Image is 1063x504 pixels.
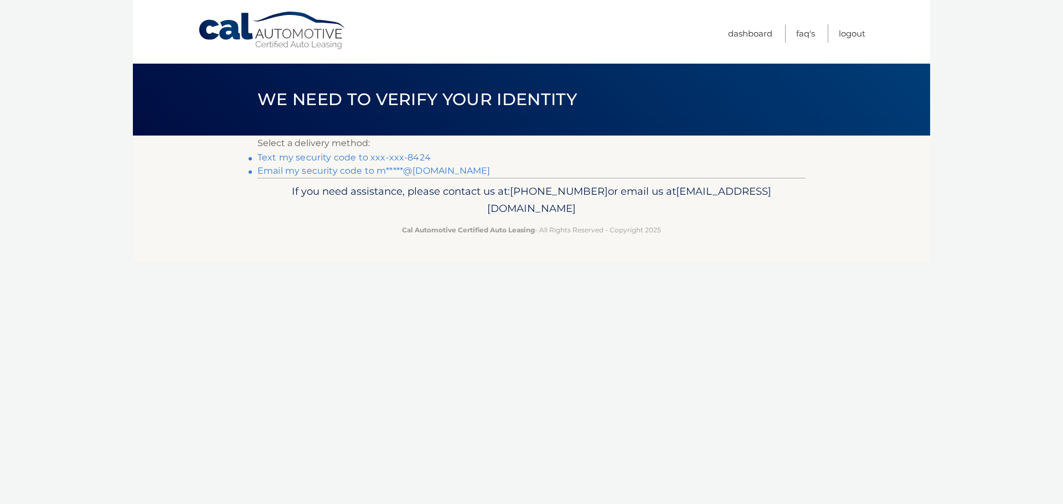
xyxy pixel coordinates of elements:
a: Dashboard [728,24,772,43]
strong: Cal Automotive Certified Auto Leasing [402,226,535,234]
p: - All Rights Reserved - Copyright 2025 [265,224,798,236]
span: [PHONE_NUMBER] [510,185,608,198]
a: Logout [839,24,865,43]
span: We need to verify your identity [257,89,577,110]
a: Email my security code to m*****@[DOMAIN_NAME] [257,165,490,176]
p: Select a delivery method: [257,136,806,151]
a: FAQ's [796,24,815,43]
a: Cal Automotive [198,11,347,50]
p: If you need assistance, please contact us at: or email us at [265,183,798,218]
a: Text my security code to xxx-xxx-8424 [257,152,431,163]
